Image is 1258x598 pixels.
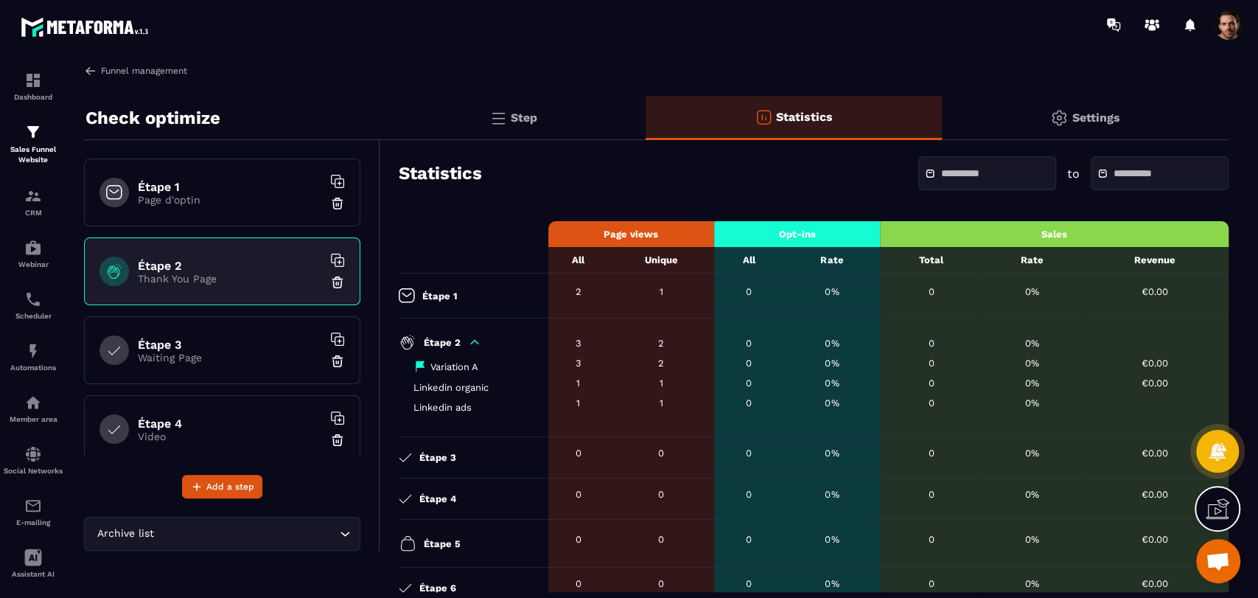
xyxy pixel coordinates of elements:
div: 0% [990,358,1074,369]
div: 0% [990,286,1074,297]
p: Sales Funnel Website [4,145,63,165]
img: automations [24,342,42,360]
div: 0 [887,397,975,408]
div: 0 [721,448,777,459]
div: 0 [721,378,777,389]
button: Add a step [182,475,262,498]
p: Scheduler [4,312,63,320]
input: Search for option [157,526,336,542]
th: Rate [982,247,1081,274]
a: automationsautomationsWebinar [4,228,63,279]
div: 0% [792,489,873,500]
div: 2 [615,338,707,349]
p: Step [511,111,537,125]
div: 0 [556,448,601,459]
p: Page d'optin [138,194,322,206]
div: 3 [556,338,601,349]
a: Funnel management [84,64,187,77]
img: automations [24,394,42,411]
h6: Étape 3 [138,338,322,352]
div: 0% [792,534,873,545]
div: 0 [721,358,777,369]
p: Étape 3 [419,452,456,463]
p: Settings [1072,111,1119,125]
th: All [548,247,609,274]
p: E-mailing [4,518,63,526]
div: 0 [721,397,777,408]
p: Étape 1 [422,291,458,302]
div: 0 [556,489,601,500]
p: Webinar [4,260,63,268]
div: 0% [990,397,1074,408]
div: 0 [887,338,975,349]
div: 1 [615,378,707,389]
img: trash [330,354,345,369]
img: logo [21,13,153,41]
p: Thank You Page [138,273,322,285]
th: Opt-ins [714,221,880,247]
div: 2 [556,286,601,297]
div: 0% [792,286,873,297]
div: 0 [721,338,777,349]
img: bars.0d591741.svg [489,109,507,127]
p: Statistics [776,110,833,124]
p: Assistant AI [4,570,63,578]
div: 0% [990,448,1074,459]
img: trash [330,196,345,211]
div: 0 [721,578,777,589]
p: CRM [4,209,63,217]
a: formationformationDashboard [4,60,63,112]
div: 0% [792,338,873,349]
h6: Étape 1 [138,180,322,194]
div: 0% [792,378,873,389]
div: 0 [887,578,975,589]
div: 0 [887,378,975,389]
div: 0 [721,489,777,500]
div: 2 [615,358,707,369]
img: formation [24,72,42,89]
div: 0 [887,489,975,500]
div: 0 [615,534,707,545]
img: scheduler [24,291,42,308]
div: €0.00 [1088,378,1221,389]
span: Add a step [206,479,254,494]
th: Sales [880,221,1229,247]
img: stats-o.f719a939.svg [755,108,772,126]
a: formationformationSales Funnel Website [4,112,63,176]
div: €0.00 [1088,358,1221,369]
div: Mở cuộc trò chuyện [1196,539,1240,583]
div: 1 [556,378,601,389]
p: Dashboard [4,93,63,101]
div: 0 [615,489,707,500]
div: 0 [721,286,777,297]
div: 0% [990,378,1074,389]
p: Linkedin ads [413,402,472,413]
p: Video [138,431,322,442]
div: 0% [990,338,1074,349]
div: 0 [556,534,601,545]
p: Waiting Page [138,352,322,364]
div: 0 [615,448,707,459]
div: 0 [887,534,975,545]
div: 0% [792,358,873,369]
th: Rate [784,247,881,274]
p: Linkedin organic [413,382,489,393]
p: Automations [4,364,63,372]
p: Social Networks [4,467,63,475]
div: 0 [887,358,975,369]
div: 3 [556,358,601,369]
p: Check optimize [85,103,220,133]
div: 1 [556,397,601,408]
img: arrow [84,64,97,77]
div: Search for option [84,517,360,551]
p: Étape 2 [424,337,461,348]
p: Étape 4 [419,493,456,504]
div: €0.00 [1088,286,1221,297]
img: setting-gr.5f69749f.svg [1050,109,1068,127]
p: Member area [4,415,63,423]
div: €0.00 [1088,489,1221,500]
a: schedulerschedulerScheduler [4,279,63,331]
div: 0% [990,489,1074,500]
img: formation [24,123,42,141]
div: 1 [615,397,707,408]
